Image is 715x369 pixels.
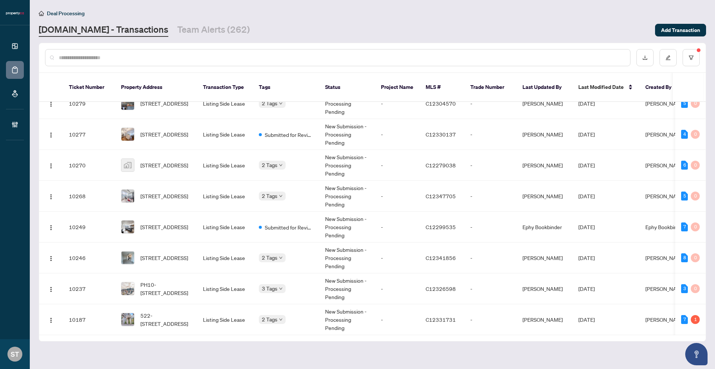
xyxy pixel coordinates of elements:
[319,212,375,243] td: New Submission - Processing Pending
[517,181,572,212] td: [PERSON_NAME]
[48,163,54,169] img: Logo
[645,316,686,323] span: [PERSON_NAME]
[375,88,420,119] td: -
[426,224,456,230] span: C12299535
[279,102,283,105] span: down
[517,88,572,119] td: [PERSON_NAME]
[517,212,572,243] td: Ephy Bookbinder
[375,150,420,181] td: -
[140,161,188,169] span: [STREET_ADDRESS]
[140,280,191,297] span: PH10-[STREET_ADDRESS]
[262,99,277,108] span: 2 Tags
[140,99,188,108] span: [STREET_ADDRESS]
[426,193,456,199] span: C12347705
[426,254,456,261] span: C12341856
[572,73,639,102] th: Last Modified Date
[63,88,115,119] td: 10279
[517,273,572,304] td: [PERSON_NAME]
[691,315,700,324] div: 1
[121,282,134,295] img: thumbnail-img
[655,24,706,36] button: Add Transaction
[426,100,456,107] span: C12304570
[636,49,654,66] button: download
[683,49,700,66] button: filter
[140,254,188,262] span: [STREET_ADDRESS]
[681,222,688,231] div: 7
[47,10,85,17] span: Deal Processing
[48,194,54,200] img: Logo
[140,130,188,138] span: [STREET_ADDRESS]
[319,243,375,273] td: New Submission - Processing Pending
[39,23,168,37] a: [DOMAIN_NAME] - Transactions
[464,273,517,304] td: -
[140,311,191,328] span: 522-[STREET_ADDRESS]
[279,256,283,260] span: down
[265,131,313,139] span: Submitted for Review
[197,150,253,181] td: Listing Side Lease
[197,273,253,304] td: Listing Side Lease
[681,130,688,139] div: 4
[464,243,517,273] td: -
[319,181,375,212] td: New Submission - Processing Pending
[319,150,375,181] td: New Submission - Processing Pending
[639,73,684,102] th: Created By
[48,132,54,138] img: Logo
[253,73,319,102] th: Tags
[691,130,700,139] div: 0
[645,100,686,107] span: [PERSON_NAME]
[279,287,283,291] span: down
[685,343,708,365] button: Open asap
[517,150,572,181] td: [PERSON_NAME]
[681,284,688,293] div: 3
[265,223,313,231] span: Submitted for Review
[121,159,134,171] img: thumbnail-img
[319,119,375,150] td: New Submission - Processing Pending
[45,97,57,109] button: Logo
[63,243,115,273] td: 10246
[420,73,464,102] th: MLS #
[262,253,277,262] span: 2 Tags
[140,192,188,200] span: [STREET_ADDRESS]
[578,131,595,138] span: [DATE]
[464,212,517,243] td: -
[681,161,688,170] div: 6
[665,55,671,60] span: edit
[426,285,456,292] span: C12326598
[426,316,456,323] span: C12331731
[375,181,420,212] td: -
[517,73,572,102] th: Last Updated By
[681,253,688,262] div: 8
[517,243,572,273] td: [PERSON_NAME]
[517,119,572,150] td: [PERSON_NAME]
[115,73,197,102] th: Property Address
[517,304,572,335] td: [PERSON_NAME]
[197,243,253,273] td: Listing Side Lease
[660,49,677,66] button: edit
[691,192,700,200] div: 0
[642,55,648,60] span: download
[464,304,517,335] td: -
[645,224,685,230] span: Ephy Bookbinder
[63,304,115,335] td: 10187
[45,159,57,171] button: Logo
[464,88,517,119] td: -
[464,150,517,181] td: -
[691,99,700,108] div: 0
[48,225,54,231] img: Logo
[578,162,595,169] span: [DATE]
[121,251,134,264] img: thumbnail-img
[689,55,694,60] span: filter
[691,161,700,170] div: 0
[375,243,420,273] td: -
[578,100,595,107] span: [DATE]
[121,221,134,233] img: thumbnail-img
[197,212,253,243] td: Listing Side Lease
[375,73,420,102] th: Project Name
[48,286,54,292] img: Logo
[6,11,24,16] img: logo
[262,284,277,293] span: 3 Tags
[121,97,134,110] img: thumbnail-img
[645,193,686,199] span: [PERSON_NAME]
[578,193,595,199] span: [DATE]
[63,181,115,212] td: 10268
